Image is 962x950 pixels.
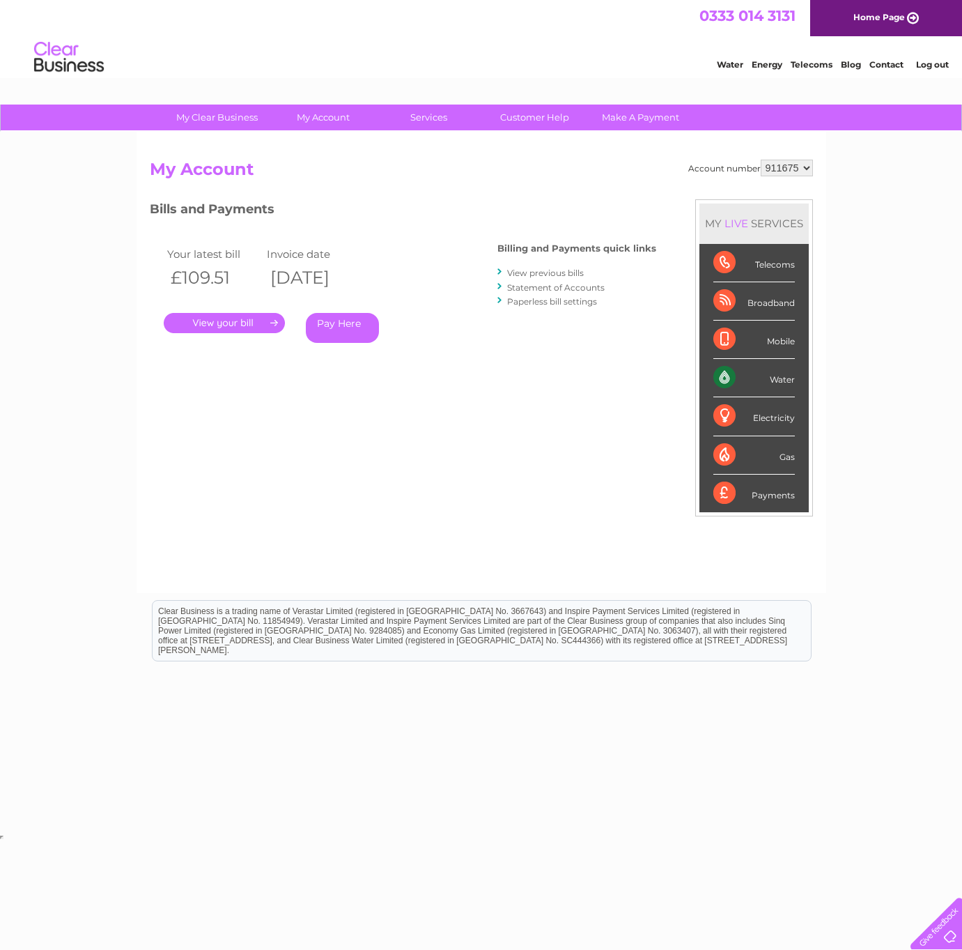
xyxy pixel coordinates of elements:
[497,243,656,254] h4: Billing and Payments quick links
[306,313,379,343] a: Pay Here
[713,397,795,436] div: Electricity
[583,105,698,130] a: Make A Payment
[265,105,380,130] a: My Account
[916,59,949,70] a: Log out
[150,160,813,186] h2: My Account
[699,7,796,24] a: 0333 014 3131
[713,321,795,359] div: Mobile
[164,313,285,333] a: .
[507,268,584,278] a: View previous bills
[688,160,813,176] div: Account number
[263,245,364,263] td: Invoice date
[699,204,809,243] div: MY SERVICES
[33,36,104,79] img: logo.png
[841,59,861,70] a: Blog
[722,217,751,230] div: LIVE
[164,245,264,263] td: Your latest bill
[713,244,795,282] div: Telecoms
[507,296,597,307] a: Paperless bill settings
[713,475,795,512] div: Payments
[713,359,795,397] div: Water
[153,8,811,68] div: Clear Business is a trading name of Verastar Limited (registered in [GEOGRAPHIC_DATA] No. 3667643...
[507,282,605,293] a: Statement of Accounts
[263,263,364,292] th: [DATE]
[477,105,592,130] a: Customer Help
[150,199,656,224] h3: Bills and Payments
[791,59,832,70] a: Telecoms
[869,59,903,70] a: Contact
[371,105,486,130] a: Services
[752,59,782,70] a: Energy
[164,263,264,292] th: £109.51
[717,59,743,70] a: Water
[160,105,274,130] a: My Clear Business
[713,436,795,475] div: Gas
[713,282,795,321] div: Broadband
